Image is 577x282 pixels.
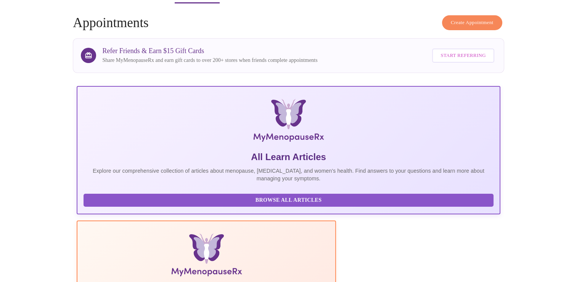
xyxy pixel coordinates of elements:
[442,15,502,30] button: Create Appointment
[432,49,494,63] button: Start Referring
[84,194,493,207] button: Browse All Articles
[84,167,493,182] p: Explore our comprehensive collection of articles about menopause, [MEDICAL_DATA], and women's hea...
[84,196,495,203] a: Browse All Articles
[73,15,504,31] h4: Appointments
[147,99,430,145] img: MyMenopauseRx Logo
[102,57,317,64] p: Share MyMenopauseRx and earn gift cards to over 200+ stores when friends complete appointments
[84,151,493,163] h5: All Learn Articles
[122,233,290,279] img: Menopause Manual
[440,51,485,60] span: Start Referring
[451,18,493,27] span: Create Appointment
[102,47,317,55] h3: Refer Friends & Earn $15 Gift Cards
[91,196,485,205] span: Browse All Articles
[430,45,496,66] a: Start Referring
